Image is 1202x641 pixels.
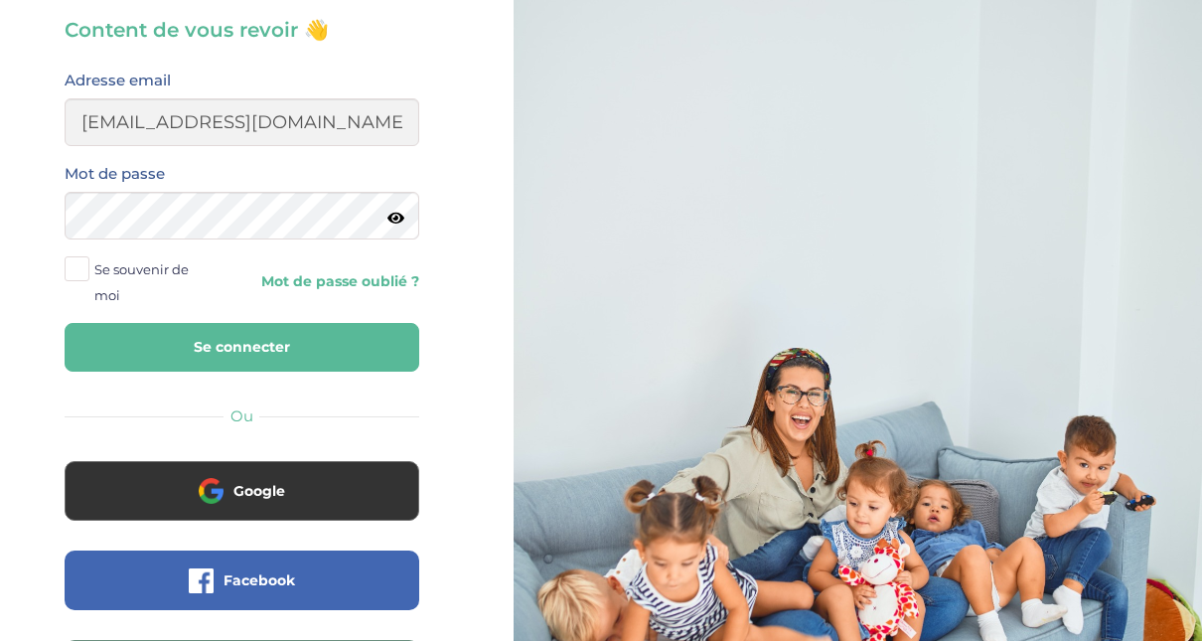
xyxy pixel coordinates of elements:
[65,495,419,514] a: Google
[224,570,295,590] span: Facebook
[65,584,419,603] a: Facebook
[65,323,419,372] button: Se connecter
[65,68,171,93] label: Adresse email
[94,256,212,308] span: Se souvenir de moi
[65,16,419,44] h3: Content de vous revoir 👋
[65,98,419,146] input: Email
[233,481,285,501] span: Google
[65,161,165,187] label: Mot de passe
[256,272,418,291] a: Mot de passe oublié ?
[189,568,214,593] img: facebook.png
[199,478,224,503] img: google.png
[65,551,419,610] button: Facebook
[230,406,253,425] span: Ou
[65,461,419,521] button: Google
